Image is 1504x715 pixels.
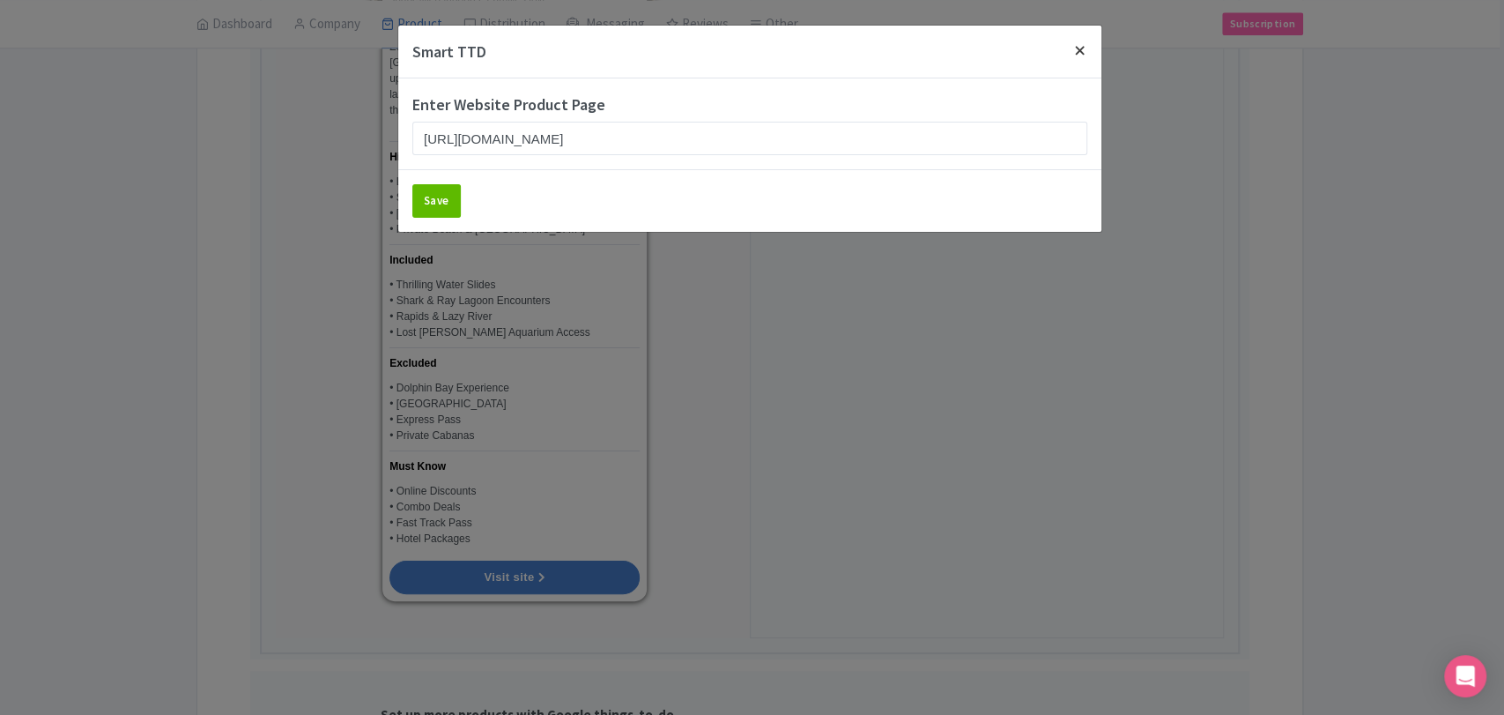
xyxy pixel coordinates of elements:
button: Save [412,184,461,218]
button: Close [1059,26,1101,76]
div: Open Intercom Messenger [1444,655,1486,697]
input: https://.... [412,122,1087,155]
div: Enter Website Product Page [412,93,1087,116]
h4: Smart TTD [412,40,486,63]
